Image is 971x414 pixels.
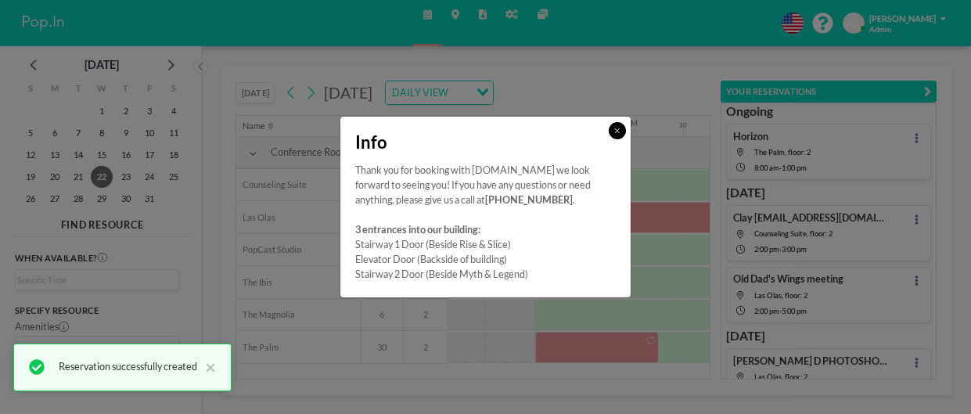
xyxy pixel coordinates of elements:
p: Thank you for booking with [DOMAIN_NAME] we look forward to seeing you! If you have any questions... [355,164,617,208]
strong: [PHONE_NUMBER] [485,194,573,206]
div: Reservation successfully created [59,358,197,376]
p: Stairway 2 Door (Beside Myth & Legend) [355,268,617,283]
p: Elevator Door (Backside of building) [355,253,617,268]
p: Stairway 1 Door (Beside Rise & Slice) [355,238,617,253]
strong: 3 entrances into our building: [355,224,480,236]
button: close [197,358,216,376]
span: Info [355,131,387,153]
